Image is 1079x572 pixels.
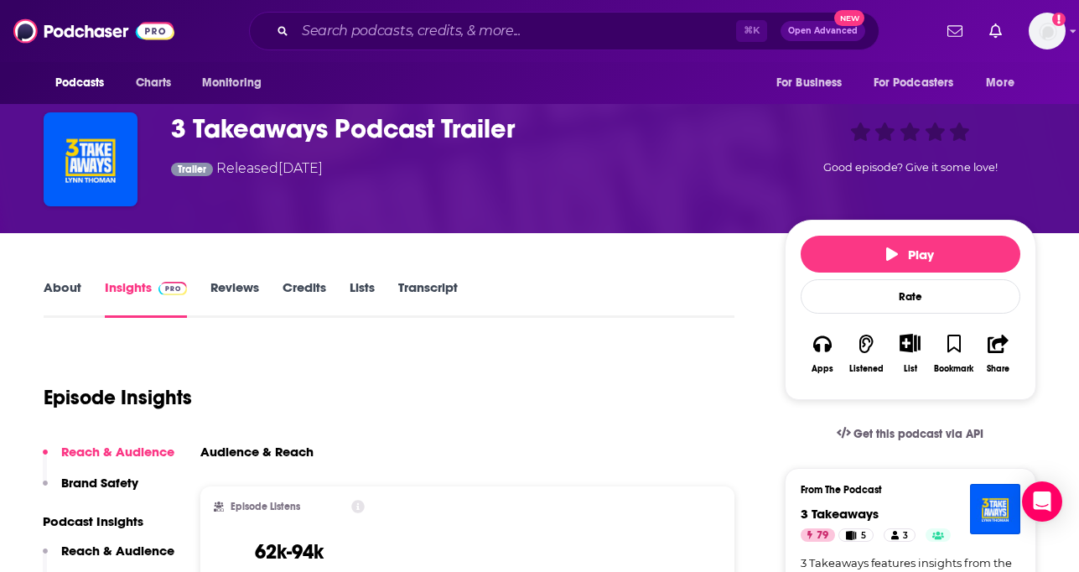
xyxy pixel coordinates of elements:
div: Show More ButtonList [888,323,931,384]
button: open menu [863,67,978,99]
h3: 62k-94k [255,539,324,564]
span: 3 [903,528,908,544]
button: Listened [844,323,888,384]
button: Brand Safety [43,475,138,506]
img: Podchaser Pro [158,282,188,295]
span: Get this podcast via API [853,427,983,441]
button: Apps [801,323,844,384]
button: open menu [44,67,127,99]
a: Reviews [210,279,259,318]
a: 79 [801,528,835,542]
a: InsightsPodchaser Pro [105,279,188,318]
button: Show profile menu [1029,13,1066,49]
div: Rate [801,279,1020,314]
a: 5 [838,528,873,542]
span: ⌘ K [736,20,767,42]
span: Trailer [178,164,206,174]
a: Show notifications dropdown [983,17,1009,45]
h2: Episode Listens [231,501,300,512]
div: Share [987,364,1009,374]
h3: From The Podcast [801,484,1007,496]
span: Logged in as gabriellaippaso [1029,13,1066,49]
a: 3 Takeaways [801,506,879,522]
p: Reach & Audience [61,444,174,460]
span: Monitoring [202,71,262,95]
span: Good episode? Give it some love! [823,161,998,174]
a: Show notifications dropdown [941,17,969,45]
div: List [904,363,917,374]
img: 3 Takeaways Podcast Trailer [44,112,137,206]
h3: Audience & Reach [200,444,314,460]
span: New [834,10,864,26]
h1: Episode Insights [44,385,192,410]
span: Charts [136,71,172,95]
div: Apps [812,364,833,374]
p: Brand Safety [61,475,138,491]
button: Play [801,236,1020,273]
span: Play [886,247,934,263]
span: For Business [776,71,843,95]
button: Bookmark [932,323,976,384]
button: Show More Button [893,334,927,352]
button: Reach & Audience [43,444,174,475]
span: 5 [861,528,866,544]
div: Open Intercom Messenger [1022,481,1062,522]
h3: 3 Takeaways Podcast Trailer [171,112,758,145]
a: Get this podcast via API [823,413,998,455]
span: 79 [817,528,828,544]
span: Open Advanced [788,27,858,35]
a: Lists [350,279,375,318]
p: Reach & Audience [61,543,174,559]
div: Listened [849,364,884,374]
button: open menu [190,67,283,99]
span: Podcasts [55,71,105,95]
a: About [44,279,81,318]
span: For Podcasters [874,71,954,95]
img: Podchaser - Follow, Share and Rate Podcasts [13,15,174,47]
div: Bookmark [934,364,973,374]
button: Open AdvancedNew [781,21,865,41]
span: More [986,71,1014,95]
a: 3 [884,528,916,542]
img: User Profile [1029,13,1066,49]
a: Charts [125,67,182,99]
a: Credits [283,279,326,318]
img: 3 Takeaways [970,484,1020,534]
a: Transcript [398,279,458,318]
p: Podcast Insights [43,513,174,529]
svg: Add a profile image [1052,13,1066,26]
div: Search podcasts, credits, & more... [249,12,879,50]
button: open menu [765,67,864,99]
button: Share [976,323,1019,384]
button: open menu [974,67,1035,99]
div: Released [DATE] [171,159,324,181]
input: Search podcasts, credits, & more... [295,18,736,44]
